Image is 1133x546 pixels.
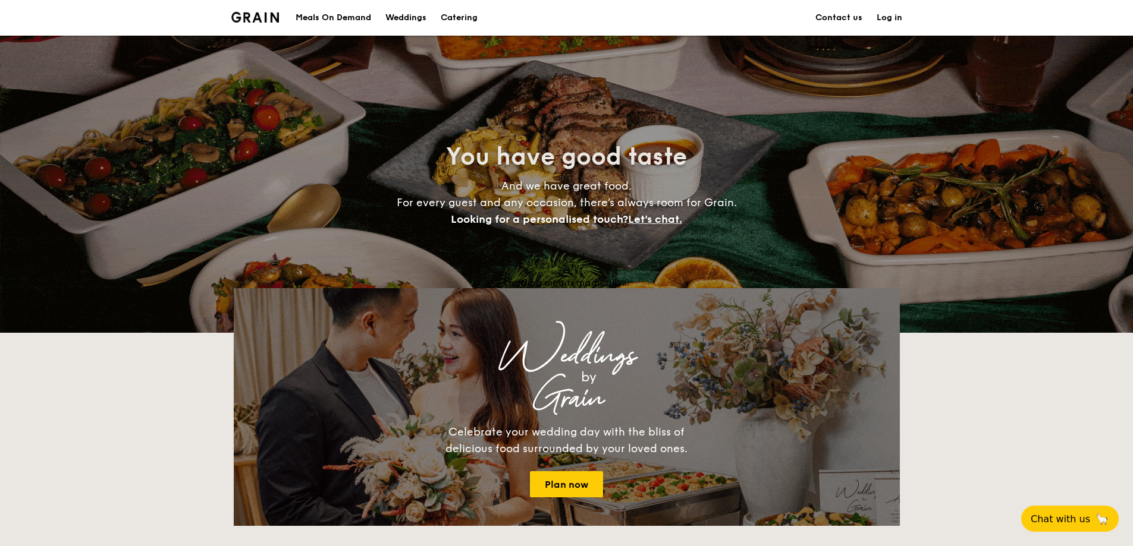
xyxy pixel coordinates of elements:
span: Looking for a personalised touch? [451,213,628,226]
div: Loading menus magically... [234,277,900,288]
div: Grain [338,388,795,409]
span: Let's chat. [628,213,682,226]
span: You have good taste [446,143,687,171]
div: by [382,367,795,388]
a: Logotype [231,12,280,23]
span: 🦙 [1095,512,1109,526]
button: Chat with us🦙 [1021,506,1119,532]
a: Plan now [530,471,603,497]
span: Chat with us [1031,513,1090,525]
div: Celebrate your wedding day with the bliss of delicious food surrounded by your loved ones. [433,424,701,457]
div: Weddings [338,345,795,367]
img: Grain [231,12,280,23]
span: And we have great food. For every guest and any occasion, there’s always room for Grain. [397,179,737,226]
